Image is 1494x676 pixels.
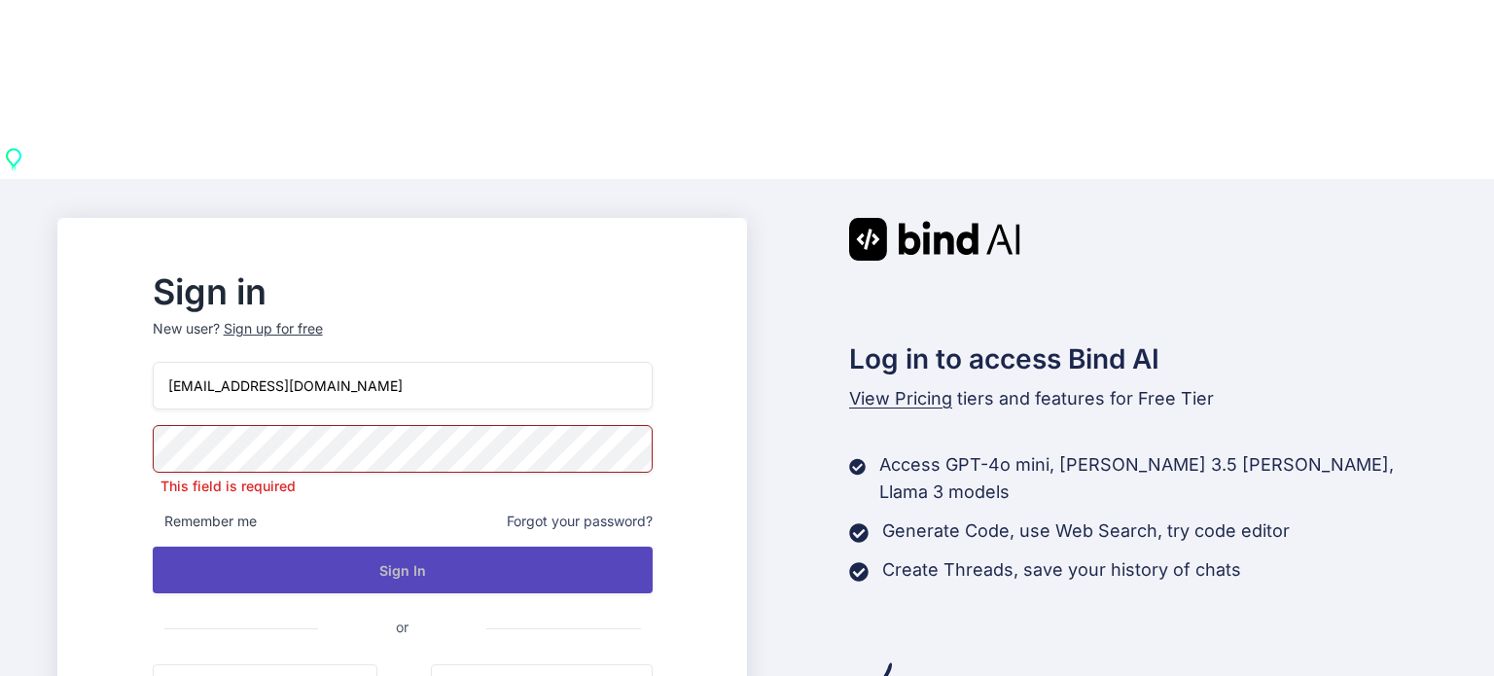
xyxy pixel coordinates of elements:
p: Generate Code, use Web Search, try code editor [882,517,1290,545]
div: Sign up for free [224,319,323,338]
p: New user? [153,319,653,362]
input: Login or Email [153,362,653,409]
p: Access GPT-4o mini, [PERSON_NAME] 3.5 [PERSON_NAME], Llama 3 models [879,451,1436,506]
span: Remember me [153,512,257,531]
span: Forgot your password? [507,512,653,531]
h2: Sign in [153,276,653,307]
p: Create Threads, save your history of chats [882,556,1241,584]
p: tiers and features for Free Tier [849,385,1437,412]
span: View Pricing [849,388,952,409]
p: This field is required [153,477,653,496]
img: Bind AI logo [849,218,1020,261]
button: Sign In [153,547,653,593]
span: or [318,603,486,651]
h2: Log in to access Bind AI [849,338,1437,379]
